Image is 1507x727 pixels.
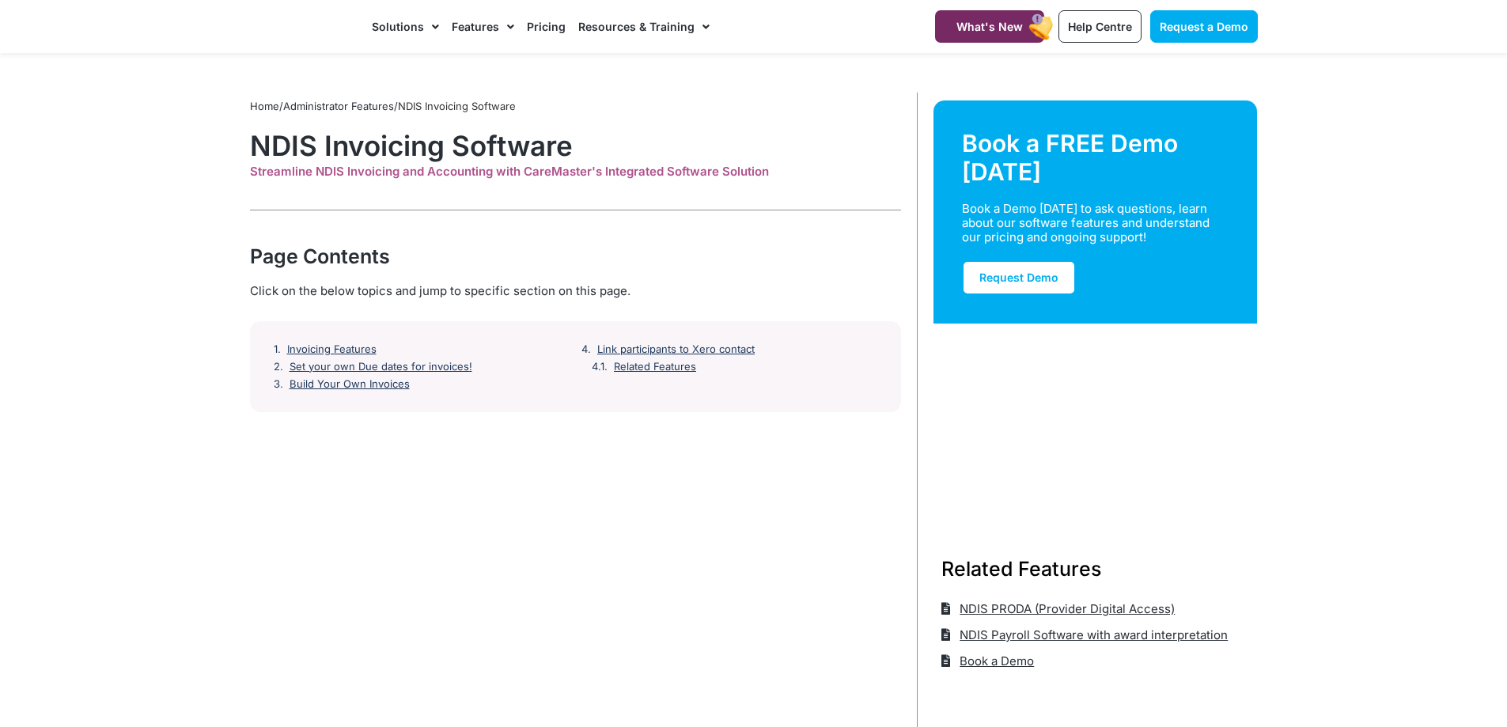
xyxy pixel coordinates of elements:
img: Support Worker and NDIS Participant out for a coffee. [933,324,1258,517]
a: Request a Demo [1150,10,1258,43]
span: Help Centre [1068,20,1132,33]
a: Set your own Due dates for invoices! [290,361,472,373]
span: What's New [956,20,1023,33]
a: What's New [935,10,1044,43]
a: Related Features [614,361,696,373]
div: Streamline NDIS Invoicing and Accounting with CareMaster's Integrated Software Solution [250,165,901,179]
h1: NDIS Invoicing Software [250,129,901,162]
a: Link participants to Xero contact [597,343,755,356]
div: Book a Demo [DATE] to ask questions, learn about our software features and understand our pricing... [962,202,1210,244]
div: Book a FREE Demo [DATE] [962,129,1229,186]
div: Page Contents [250,242,901,271]
a: Help Centre [1058,10,1142,43]
span: Request a Demo [1160,20,1248,33]
a: Book a Demo [941,648,1035,674]
span: NDIS Invoicing Software [398,100,516,112]
span: Request Demo [979,271,1058,284]
a: NDIS PRODA (Provider Digital Access) [941,596,1176,622]
div: Click on the below topics and jump to specific section on this page. [250,282,901,300]
span: NDIS PRODA (Provider Digital Access) [956,596,1175,622]
span: / / [250,100,516,112]
a: Administrator Features [283,100,394,112]
a: Home [250,100,279,112]
a: Invoicing Features [287,343,377,356]
a: Build Your Own Invoices [290,378,410,391]
h3: Related Features [941,555,1250,583]
img: CareMaster Logo [250,15,357,39]
a: Request Demo [962,260,1076,295]
span: NDIS Payroll Software with award interpretation [956,622,1228,648]
span: Book a Demo [956,648,1034,674]
a: NDIS Payroll Software with award interpretation [941,622,1229,648]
